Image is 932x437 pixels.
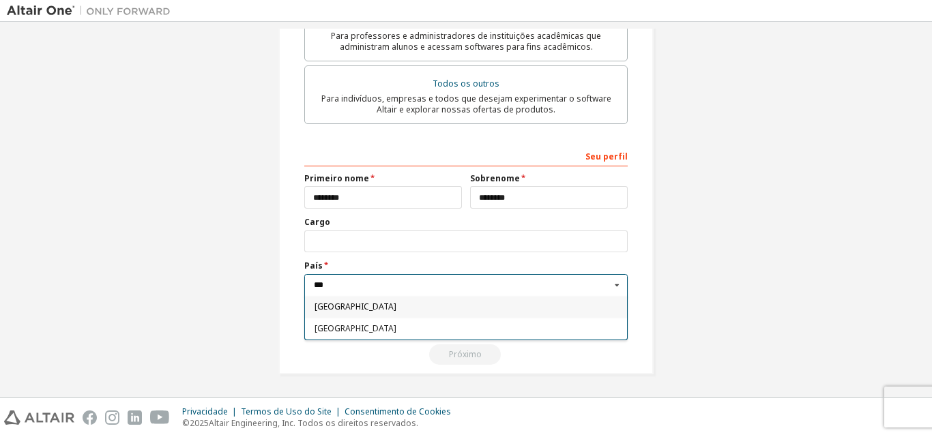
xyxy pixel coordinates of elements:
[7,4,177,18] img: Altair Um
[190,417,209,429] font: 2025
[83,410,97,425] img: facebook.svg
[585,151,628,162] font: Seu perfil
[315,322,396,334] font: [GEOGRAPHIC_DATA]
[331,30,601,52] font: Para professores e administradores de instituições acadêmicas que administram alunos e acessam so...
[315,301,396,312] font: [GEOGRAPHIC_DATA]
[150,410,170,425] img: youtube.svg
[105,410,119,425] img: instagram.svg
[128,410,142,425] img: linkedin.svg
[470,172,520,184] font: Sobrenome
[209,417,418,429] font: Altair Engineering, Inc. Todos os direitos reservados.
[304,216,330,228] font: Cargo
[304,260,323,271] font: País
[241,406,332,417] font: Termos de Uso do Site
[4,410,74,425] img: altair_logo.svg
[433,78,499,89] font: Todos os outros
[304,172,369,184] font: Primeiro nome
[345,406,451,417] font: Consentimento de Cookies
[182,406,228,417] font: Privacidade
[321,93,611,115] font: Para indivíduos, empresas e todos que desejam experimentar o software Altair e explorar nossas of...
[304,344,628,365] div: Read and acccept EULA to continue
[182,417,190,429] font: ©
